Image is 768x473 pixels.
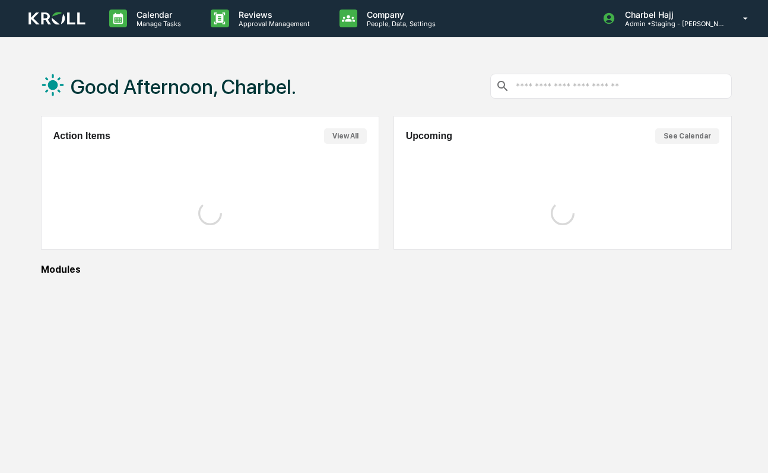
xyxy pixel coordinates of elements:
p: Company [357,10,442,20]
img: logo [28,12,85,26]
button: View All [324,128,367,144]
p: Admin • Staging - [PERSON_NAME] [615,20,726,28]
p: Reviews [229,10,316,20]
h1: Good Afternoon, Charbel. [71,75,296,99]
button: See Calendar [655,128,719,144]
p: Charbel Hajj [615,10,726,20]
div: Modules [41,264,732,275]
p: Calendar [127,10,187,20]
p: Manage Tasks [127,20,187,28]
h2: Action Items [53,131,110,141]
p: People, Data, Settings [357,20,442,28]
p: Approval Management [229,20,316,28]
h2: Upcoming [406,131,452,141]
